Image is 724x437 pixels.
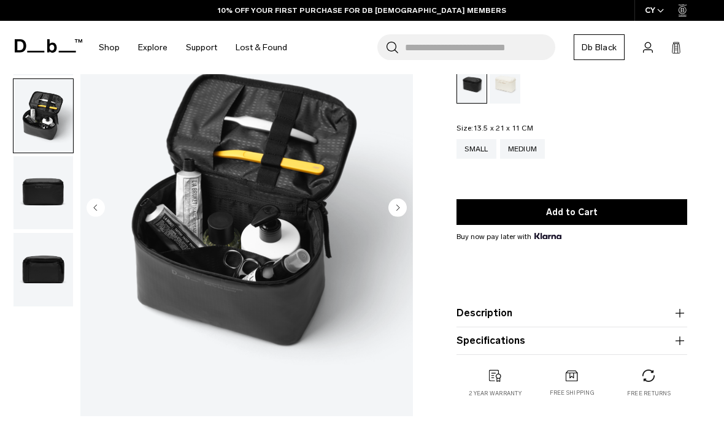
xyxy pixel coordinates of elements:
button: Essential Washbag S Black Out [13,78,74,153]
a: Medium [500,139,545,159]
img: Essential Washbag S Black Out [80,1,413,416]
legend: Size: [456,124,533,132]
button: Add to Cart [456,199,687,225]
button: Essential Washbag S Black Out [13,232,74,307]
img: Essential Washbag S Black Out [13,156,73,229]
a: Support [186,26,217,69]
button: Next slide [388,198,407,219]
a: Small [456,139,496,159]
button: Description [456,306,687,321]
a: Db Black [574,34,625,60]
span: Buy now pay later with [456,231,561,242]
p: Free returns [627,389,671,398]
img: Essential Washbag S Black Out [13,233,73,306]
a: Lost & Found [236,26,287,69]
a: 10% OFF YOUR FIRST PURCHASE FOR DB [DEMOGRAPHIC_DATA] MEMBERS [218,5,506,16]
p: Free shipping [550,389,595,397]
li: 2 / 4 [80,1,413,416]
button: Specifications [456,333,687,348]
img: Essential Washbag S Black Out [13,79,73,153]
a: Explore [138,26,168,69]
span: 13.5 x 21 x 11 CM [474,124,533,132]
button: Previous slide [87,198,105,219]
button: Essential Washbag S Black Out [13,155,74,230]
a: Black Out [456,66,487,104]
a: Shop [99,26,120,69]
img: {"height" => 20, "alt" => "Klarna"} [534,233,561,239]
p: 2 year warranty [469,389,522,398]
a: Oatmilk [490,66,520,104]
nav: Main Navigation [90,21,296,74]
